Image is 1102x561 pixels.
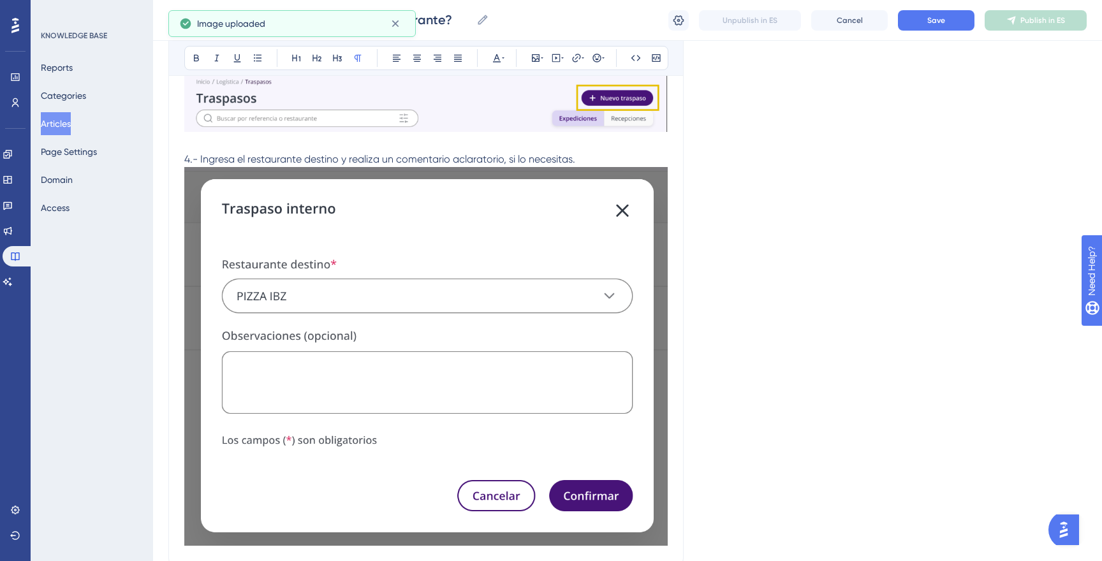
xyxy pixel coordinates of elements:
button: Publish in ES [985,10,1087,31]
span: Save [927,15,945,25]
span: Publish in ES [1020,15,1065,25]
button: Save [898,10,974,31]
button: Reports [41,56,73,79]
span: Unpublish in ES [723,15,777,25]
button: Page Settings [41,140,97,163]
button: Unpublish in ES [699,10,801,31]
iframe: UserGuiding AI Assistant Launcher [1048,511,1087,549]
button: Articles [41,112,71,135]
button: Access [41,196,70,219]
div: KNOWLEDGE BASE [41,31,107,41]
span: Need Help? [30,3,80,18]
span: 4.- Ingresa el restaurante destino y realiza un comentario aclaratorio, si lo necesitas. [184,153,575,165]
button: Categories [41,84,86,107]
span: Image uploaded [197,16,265,31]
button: Cancel [811,10,888,31]
button: Domain [41,168,73,191]
span: Cancel [837,15,863,25]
